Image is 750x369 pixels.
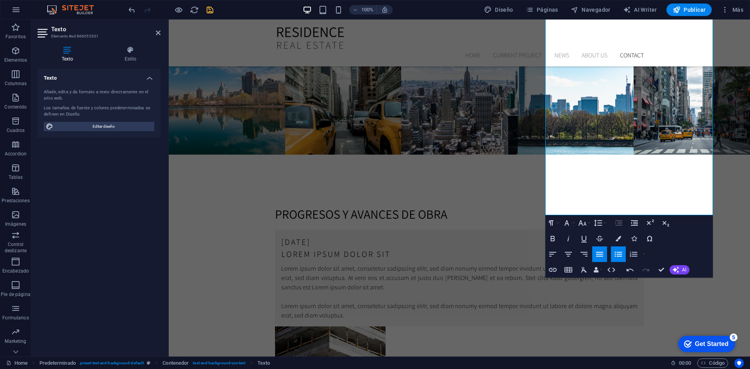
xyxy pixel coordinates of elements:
[682,267,686,272] span: AI
[51,26,161,33] h2: Texto
[4,57,27,63] p: Elementos
[5,221,26,227] p: Imágenes
[2,198,29,204] p: Prestaciones
[643,215,657,231] button: Superscript
[4,104,27,110] p: Contenido
[5,151,27,157] p: Accordion
[684,360,686,366] span: :
[611,231,626,246] button: Colors
[4,4,61,20] div: Get Started 5 items remaining, 0% complete
[192,358,245,368] span: . text-and-background-content
[626,246,641,262] button: Ordered List
[44,105,154,118] div: Los tamaños de fuente y colores predeterminados se definen en Diseño.
[37,69,161,83] h4: Texto
[623,6,657,14] span: AI Writer
[734,358,744,368] button: Usercentrics
[697,358,728,368] button: Código
[679,358,691,368] span: 00 00
[79,358,144,368] span: . preset-text-and-background-default
[147,361,150,365] i: Este elemento es un preajuste personalizable
[484,6,513,14] span: Diseño
[721,6,743,14] span: Más
[39,358,76,368] span: Haz clic para seleccionar y doble clic para editar
[568,4,614,16] button: Navegador
[2,268,29,274] p: Encabezado
[381,6,388,13] i: Al redimensionar, ajustar el nivel de zoom automáticamente para ajustarse al dispositivo elegido.
[205,5,214,14] i: Guardar (Ctrl+S)
[37,46,100,62] h4: Texto
[671,358,691,368] h6: Tiempo de la sesión
[205,5,214,14] button: save
[44,89,154,102] div: Añade, edita y da formato a texto directamente en el sitio web.
[561,246,576,262] button: Align Center
[592,231,607,246] button: Strikethrough
[577,231,591,246] button: Underline (Ctrl+U)
[577,262,591,278] button: Clear Formatting
[642,231,657,246] button: Special Characters
[5,34,26,40] p: Favoritos
[604,262,619,278] button: HTML
[611,246,626,262] button: Unordered List
[5,80,27,87] p: Columnas
[545,262,560,278] button: Insert Link
[718,4,746,16] button: Más
[623,262,637,278] button: Undo (Ctrl+Z)
[545,215,560,231] button: Paragraph Format
[658,215,673,231] button: Subscript
[561,215,576,231] button: Font Family
[39,358,270,368] nav: breadcrumb
[349,5,377,14] button: 100%
[523,4,561,16] button: Páginas
[55,122,152,131] span: Editar diseño
[100,46,161,62] h4: Estilo
[21,9,55,16] div: Get Started
[641,246,647,262] button: Ordered List
[638,262,653,278] button: Redo (Ctrl+Shift+Z)
[189,5,199,14] button: reload
[545,246,560,262] button: Align Left
[627,231,641,246] button: Icons
[592,246,607,262] button: Align Justify
[611,215,626,231] button: Increase Indent
[701,358,725,368] span: Código
[577,246,591,262] button: Align Right
[654,262,669,278] button: Confirm (Ctrl+⏎)
[545,231,560,246] button: Bold (Ctrl+B)
[2,315,29,321] p: Formularios
[481,4,516,16] div: Diseño (Ctrl+Alt+Y)
[620,4,660,16] button: AI Writer
[9,174,23,180] p: Tablas
[561,262,576,278] button: Insert Table
[127,5,136,14] button: undo
[666,4,712,16] button: Publicar
[592,262,603,278] button: Data Bindings
[561,231,576,246] button: Italic (Ctrl+I)
[627,215,642,231] button: Decrease Indent
[361,5,373,14] h6: 100%
[571,6,611,14] span: Navegador
[670,265,689,275] button: AI
[51,33,145,40] h3: Elemento #ed-866055331
[577,215,591,231] button: Font Size
[127,5,136,14] i: Deshacer: Cambiar texto (Ctrl+Z)
[257,358,270,368] span: Haz clic para seleccionar y doble clic para editar
[190,5,199,14] i: Volver a cargar página
[56,2,64,9] div: 5
[6,358,28,368] a: Haz clic para cancelar la selección y doble clic para abrir páginas
[44,122,154,131] button: Editar diseño
[592,215,607,231] button: Line Height
[1,291,30,298] p: Pie de página
[673,6,706,14] span: Publicar
[5,338,26,344] p: Marketing
[162,358,189,368] span: Haz clic para seleccionar y doble clic para editar
[7,127,25,134] p: Cuadros
[481,4,516,16] button: Diseño
[45,5,104,14] img: Editor Logo
[526,6,558,14] span: Páginas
